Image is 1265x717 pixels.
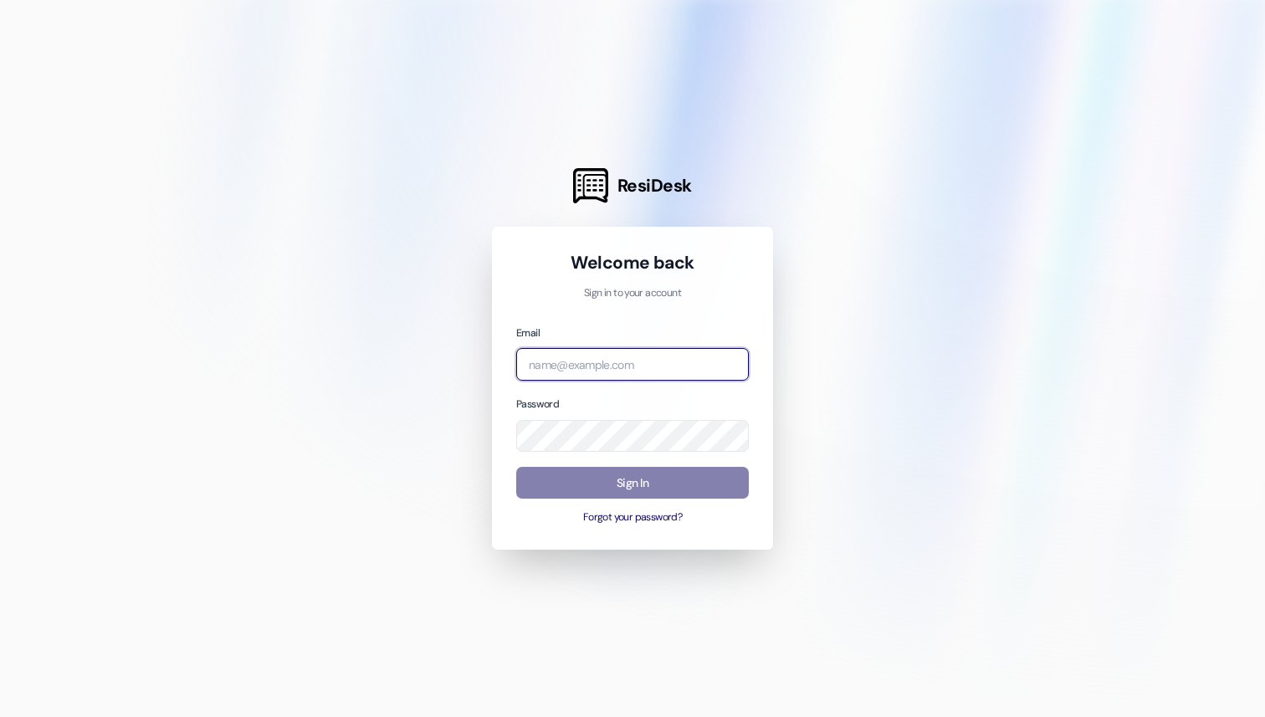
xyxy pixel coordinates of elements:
[516,510,749,525] button: Forgot your password?
[516,326,540,340] label: Email
[516,251,749,274] h1: Welcome back
[617,174,692,197] span: ResiDesk
[516,348,749,381] input: name@example.com
[516,467,749,499] button: Sign In
[516,397,559,411] label: Password
[573,168,608,203] img: ResiDesk Logo
[516,286,749,301] p: Sign in to your account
